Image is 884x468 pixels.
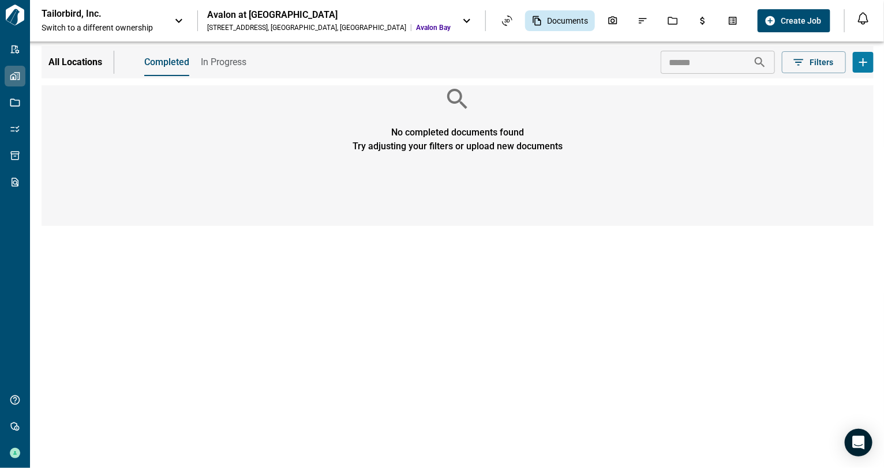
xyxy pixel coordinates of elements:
div: Avalon at [GEOGRAPHIC_DATA] [207,9,451,21]
div: Open Intercom Messenger [845,429,872,456]
button: Upload documents [853,52,874,73]
div: Photos [601,11,625,31]
button: Open notification feed [854,9,872,28]
span: In Progress [201,56,246,68]
span: Documents [547,15,588,27]
div: base tabs [133,48,246,76]
div: Budgets [691,11,715,31]
span: Switch to a different ownership [42,22,163,33]
div: Asset View [495,11,519,31]
div: [STREET_ADDRESS] , [GEOGRAPHIC_DATA] , [GEOGRAPHIC_DATA] [207,23,406,32]
div: Jobs [661,11,685,31]
span: Try adjusting your filters or upload new documents [353,138,563,152]
p: Tailorbird, Inc. [42,8,145,20]
span: No completed documents found [391,113,524,138]
div: Issues & Info [631,11,655,31]
span: Completed [144,56,189,68]
button: Filters [782,51,846,73]
span: Create Job [781,15,821,27]
span: Avalon Bay [416,23,451,32]
button: Create Job [758,9,830,32]
div: Takeoff Center [721,11,745,31]
div: Documents [525,10,595,31]
p: All Locations [48,55,102,69]
span: Filters [810,56,833,68]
